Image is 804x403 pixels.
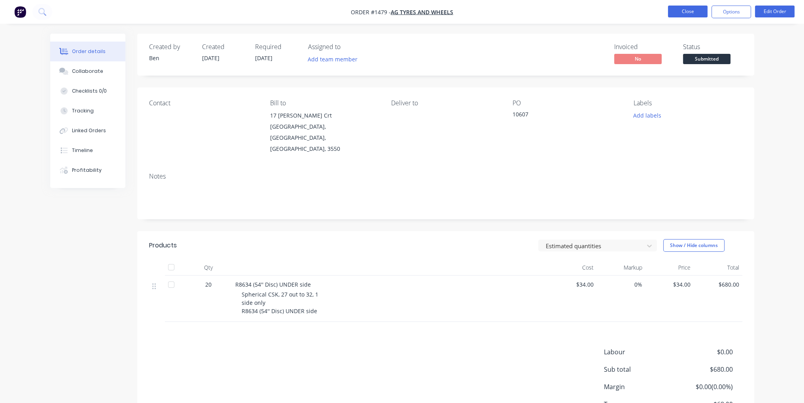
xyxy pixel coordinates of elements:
[513,99,621,107] div: PO
[72,48,106,55] div: Order details
[50,141,125,160] button: Timeline
[72,107,94,114] div: Tracking
[255,43,299,51] div: Required
[72,68,103,75] div: Collaborate
[270,99,378,107] div: Bill to
[50,42,125,61] button: Order details
[597,260,645,276] div: Markup
[50,61,125,81] button: Collaborate
[149,241,177,250] div: Products
[50,160,125,180] button: Profitability
[634,99,742,107] div: Labels
[242,291,318,315] span: Spherical CSK, 27 out to 32, 1 side only R8634 (54'' Disc) UNDER side
[308,54,362,65] button: Add team member
[674,347,732,357] span: $0.00
[205,280,212,289] span: 20
[604,347,674,357] span: Labour
[604,365,674,374] span: Sub total
[149,54,193,62] div: Ben
[674,382,732,392] span: $0.00 ( 0.00 %)
[683,54,730,66] button: Submitted
[663,239,725,252] button: Show / Hide columns
[149,173,742,180] div: Notes
[14,6,26,18] img: Factory
[391,8,453,16] a: AG Tyres and Wheels
[149,43,193,51] div: Created by
[50,121,125,141] button: Linked Orders
[711,6,751,18] button: Options
[674,365,732,374] span: $680.00
[303,54,361,65] button: Add team member
[235,281,311,288] span: R8634 (54'' Disc) UNDER side
[72,127,106,134] div: Linked Orders
[600,280,642,289] span: 0%
[683,43,742,51] div: Status
[270,110,378,154] div: 17 [PERSON_NAME] Crt[GEOGRAPHIC_DATA], [GEOGRAPHIC_DATA], [GEOGRAPHIC_DATA], 3550
[270,121,378,154] div: [GEOGRAPHIC_DATA], [GEOGRAPHIC_DATA], [GEOGRAPHIC_DATA], 3550
[72,147,93,154] div: Timeline
[202,43,246,51] div: Created
[308,43,387,51] div: Assigned to
[668,6,708,17] button: Close
[614,54,662,64] span: No
[629,110,666,121] button: Add labels
[694,260,742,276] div: Total
[351,8,391,16] span: Order #1479 -
[72,87,107,95] div: Checklists 0/0
[202,54,219,62] span: [DATE]
[552,280,594,289] span: $34.00
[149,99,257,107] div: Contact
[270,110,378,121] div: 17 [PERSON_NAME] Crt
[50,81,125,101] button: Checklists 0/0
[513,110,611,121] div: 10607
[649,280,691,289] span: $34.00
[645,260,694,276] div: Price
[683,54,730,64] span: Submitted
[185,260,232,276] div: Qty
[50,101,125,121] button: Tracking
[549,260,597,276] div: Cost
[391,99,499,107] div: Deliver to
[697,280,739,289] span: $680.00
[72,167,102,174] div: Profitability
[604,382,674,392] span: Margin
[614,43,673,51] div: Invoiced
[255,54,272,62] span: [DATE]
[755,6,795,17] button: Edit Order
